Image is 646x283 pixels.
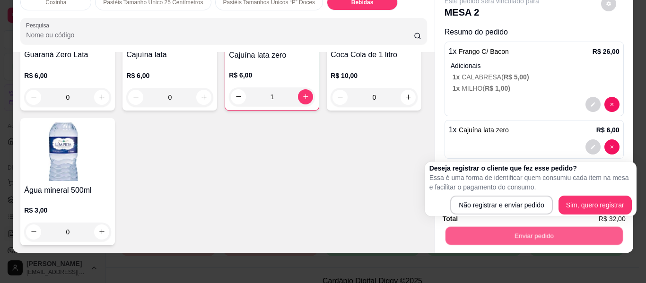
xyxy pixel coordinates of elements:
button: decrease-product-quantity [231,89,246,104]
button: decrease-product-quantity [26,90,41,105]
h4: Coca Cola de 1 litro [331,49,418,60]
h4: Cajuína lata [126,49,213,60]
p: MESA 2 [445,6,539,19]
p: 1 x [449,124,509,136]
h4: Guaraná Zero Lata [24,49,111,60]
strong: Total [443,215,458,223]
button: Enviar pedido [445,227,622,245]
button: decrease-product-quantity [604,139,620,154]
button: decrease-product-quantity [332,90,348,105]
button: increase-product-quantity [401,90,416,105]
span: R$ 5,00 ) [504,73,529,81]
p: R$ 6,00 [24,71,111,80]
button: increase-product-quantity [298,89,313,104]
p: R$ 3,00 [24,206,111,215]
span: 1 x [453,73,462,81]
input: Pesquisa [26,30,414,40]
img: product-image [24,122,111,181]
button: Não registrar e enviar pedido [450,196,553,214]
span: Cajuína lata zero [459,126,509,134]
span: R$ 32,00 [599,214,626,224]
button: decrease-product-quantity [26,224,41,240]
button: increase-product-quantity [94,90,109,105]
p: R$ 6,00 [229,70,315,80]
p: 1 x [449,46,509,57]
p: R$ 6,00 [126,71,213,80]
p: Resumo do pedido [445,26,624,38]
button: decrease-product-quantity [585,139,601,154]
p: R$ 26,00 [593,47,620,56]
p: R$ 10,00 [331,71,418,80]
button: decrease-product-quantity [604,97,620,112]
p: CALABRESA ( [453,72,620,82]
p: Adicionais [451,61,620,70]
span: Frango C/ Bacon [459,48,509,55]
h2: Deseja registrar o cliente que fez esse pedido? [429,163,632,173]
p: MILHO ( [453,84,620,93]
label: Pesquisa [26,21,52,29]
p: Essa é uma forma de identificar quem consumiu cada item na mesa e facilitar o pagamento do consumo. [429,173,632,192]
p: R$ 6,00 [596,125,620,135]
button: increase-product-quantity [196,90,211,105]
button: decrease-product-quantity [585,97,601,112]
span: R$ 1,00 ) [485,85,510,92]
button: Sim, quero registrar [559,196,632,214]
h4: Água mineral 500ml [24,185,111,196]
button: decrease-product-quantity [128,90,143,105]
h4: Cajuína lata zero [229,50,315,61]
span: 1 x [453,85,462,92]
button: increase-product-quantity [94,224,109,240]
